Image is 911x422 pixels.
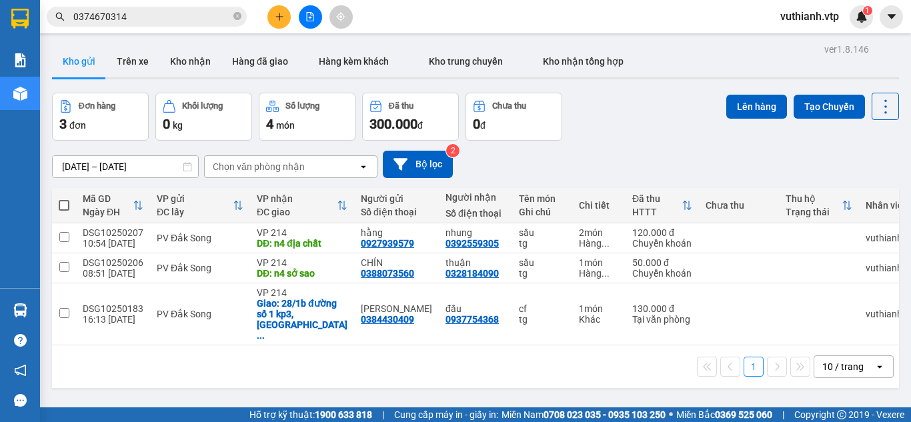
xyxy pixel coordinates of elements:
div: VP nhận [257,193,337,204]
svg: open [358,161,369,172]
div: sầu [519,257,566,268]
span: close-circle [233,11,241,23]
div: 0328184090 [445,268,499,279]
span: món [276,120,295,131]
div: DĐ: n4 địa chất [257,238,347,249]
span: ... [602,268,610,279]
span: copyright [837,410,846,419]
span: close-circle [233,12,241,20]
button: aim [329,5,353,29]
span: ⚪️ [669,412,673,417]
div: Thu hộ [786,193,842,204]
span: Cung cấp máy in - giấy in: [394,407,498,422]
button: Lên hàng [726,95,787,119]
div: Hàng thông thường [579,238,619,249]
div: Số điện thoại [361,207,432,217]
div: Người nhận [445,192,506,203]
span: file-add [305,12,315,21]
div: CHÍN [361,257,432,268]
div: Chuyển khoản [632,268,692,279]
svg: open [874,361,885,372]
div: Chọn văn phòng nhận [213,160,305,173]
span: notification [14,364,27,377]
div: c ngọc [361,303,432,314]
span: search [55,12,65,21]
div: 10 / trang [822,360,864,373]
button: Đã thu300.000đ [362,93,459,141]
img: warehouse-icon [13,303,27,317]
div: DSG10250206 [83,257,143,268]
div: ĐC lấy [157,207,233,217]
div: Chưa thu [706,200,772,211]
div: 2 món [579,227,619,238]
div: Đã thu [632,193,682,204]
th: Toggle SortBy [779,188,859,223]
span: plus [275,12,284,21]
div: Khác [579,314,619,325]
span: caret-down [886,11,898,23]
button: Số lượng4món [259,93,355,141]
span: Miền Nam [502,407,666,422]
img: warehouse-icon [13,87,27,101]
button: Hàng đã giao [221,45,299,77]
button: caret-down [880,5,903,29]
div: 120.000 đ [632,227,692,238]
div: Tại văn phòng [632,314,692,325]
div: Tên món [519,193,566,204]
div: PV Đắk Song [157,309,243,319]
button: Đơn hàng3đơn [52,93,149,141]
img: icon-new-feature [856,11,868,23]
span: Hàng kèm khách [319,56,389,67]
th: Toggle SortBy [76,188,150,223]
span: 300.000 [369,116,417,132]
button: file-add [299,5,322,29]
div: Khối lượng [182,101,223,111]
div: cf [519,303,566,314]
div: 1 món [579,257,619,268]
span: question-circle [14,334,27,347]
span: Hỗ trợ kỹ thuật: [249,407,372,422]
div: 0384430409 [361,314,414,325]
div: Trạng thái [786,207,842,217]
span: 4 [266,116,273,132]
div: Đã thu [389,101,413,111]
strong: 0708 023 035 - 0935 103 250 [544,409,666,420]
div: tg [519,238,566,249]
span: message [14,394,27,407]
div: Mã GD [83,193,133,204]
sup: 1 [863,6,872,15]
span: Kho nhận tổng hợp [543,56,624,67]
strong: 1900 633 818 [315,409,372,420]
button: 1 [744,357,764,377]
span: vuthianh.vtp [770,8,850,25]
strong: 0369 525 060 [715,409,772,420]
button: Chưa thu0đ [466,93,562,141]
button: Kho nhận [159,45,221,77]
input: Select a date range. [53,156,198,177]
span: 3 [59,116,67,132]
span: 0 [163,116,170,132]
div: thuận [445,257,506,268]
div: 50.000 đ [632,257,692,268]
div: HTTT [632,207,682,217]
input: Tìm tên, số ĐT hoặc mã đơn [73,9,231,24]
div: 08:51 [DATE] [83,268,143,279]
div: 1 món [579,303,619,314]
span: | [382,407,384,422]
th: Toggle SortBy [250,188,354,223]
div: 0388073560 [361,268,414,279]
div: Ngày ĐH [83,207,133,217]
span: | [782,407,784,422]
div: hằng [361,227,432,238]
span: 1 [865,6,870,15]
div: VP 214 [257,227,347,238]
div: Số điện thoại [445,208,506,219]
button: plus [267,5,291,29]
div: 10:54 [DATE] [83,238,143,249]
th: Toggle SortBy [626,188,699,223]
div: nhung [445,227,506,238]
div: Hàng thông thường [579,268,619,279]
button: Trên xe [106,45,159,77]
div: tg [519,268,566,279]
img: logo-vxr [11,9,29,29]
